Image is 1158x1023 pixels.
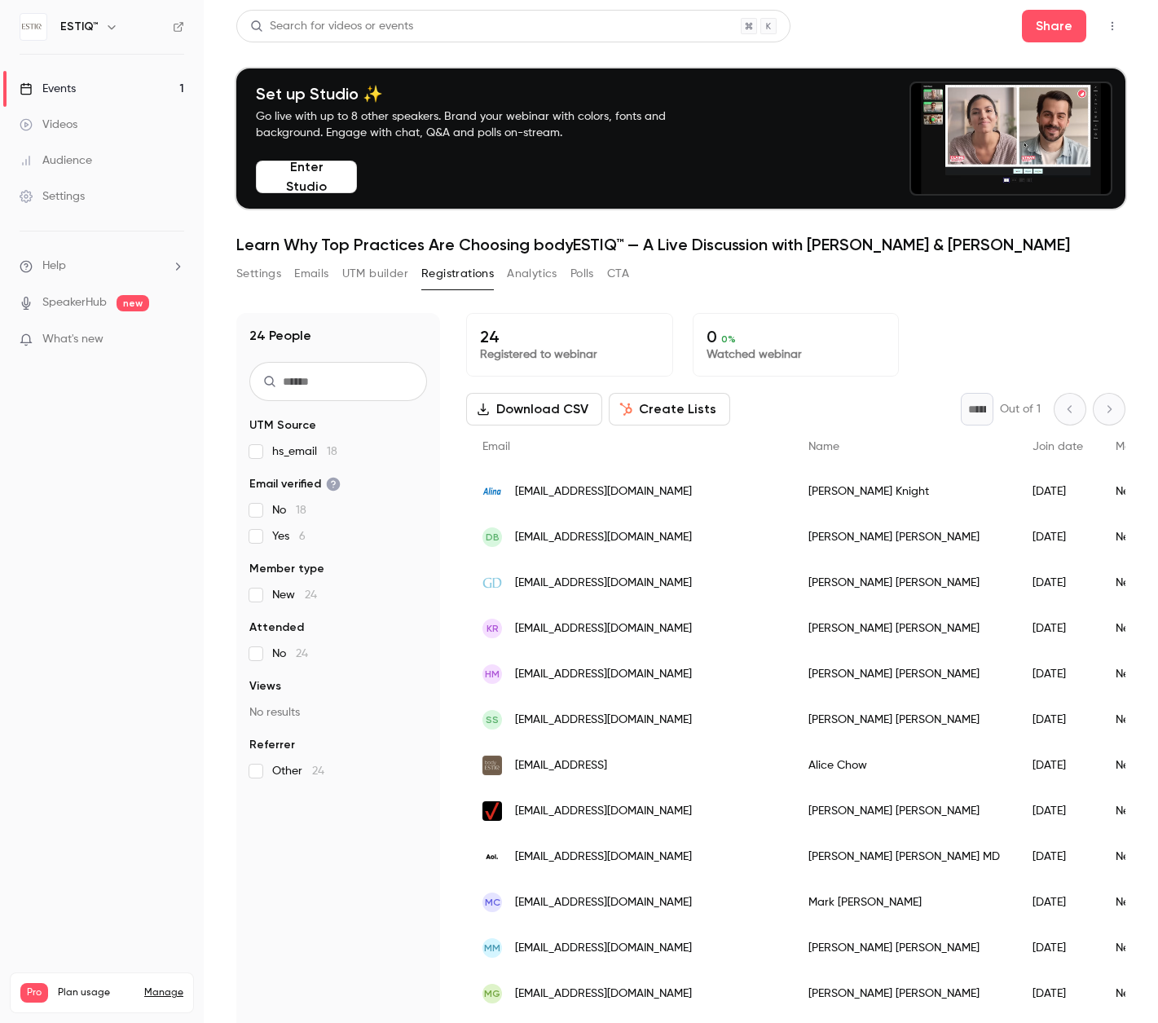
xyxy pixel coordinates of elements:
span: Email verified [249,476,341,492]
div: [PERSON_NAME] [PERSON_NAME] [792,971,1016,1016]
span: 18 [327,446,337,457]
span: 6 [299,531,306,542]
div: [PERSON_NAME] [PERSON_NAME] [792,925,1016,971]
button: Download CSV [466,393,602,426]
div: Mark [PERSON_NAME] [792,880,1016,925]
img: estiq.ai [482,756,502,775]
p: 24 [480,327,659,346]
button: Enter Studio [256,161,357,193]
span: Other [272,763,324,779]
span: [EMAIL_ADDRESS][DOMAIN_NAME] [515,529,692,546]
span: MC [485,895,500,910]
div: [PERSON_NAME] [PERSON_NAME] [792,606,1016,651]
p: 0 [707,327,886,346]
span: HM [485,667,500,681]
span: Views [249,678,281,694]
div: [DATE] [1016,606,1099,651]
span: [EMAIL_ADDRESS][DOMAIN_NAME] [515,575,692,592]
div: [DATE] [1016,743,1099,788]
button: Create Lists [609,393,730,426]
span: [EMAIL_ADDRESS][DOMAIN_NAME] [515,712,692,729]
span: No [272,646,308,662]
section: facet-groups [249,417,427,779]
button: CTA [607,261,629,287]
span: MM [484,941,500,955]
span: [EMAIL_ADDRESS][DOMAIN_NAME] [515,849,692,866]
span: Yes [272,528,306,545]
div: [DATE] [1016,469,1099,514]
img: verizon.net [482,801,502,821]
img: goldmandermatology.com [482,573,502,593]
span: [EMAIL_ADDRESS] [515,757,607,774]
div: Search for videos or events [250,18,413,35]
span: Pro [20,983,48,1003]
p: Registered to webinar [480,346,659,363]
span: Name [808,441,839,452]
p: Out of 1 [1000,401,1041,417]
button: Emails [294,261,328,287]
button: Analytics [507,261,557,287]
div: Events [20,81,76,97]
span: [EMAIL_ADDRESS][DOMAIN_NAME] [515,894,692,911]
span: Email [482,441,510,452]
div: [DATE] [1016,788,1099,834]
h6: ESTIQ™ [60,19,99,35]
div: [PERSON_NAME] [PERSON_NAME] [792,697,1016,743]
div: [DATE] [1016,880,1099,925]
div: [PERSON_NAME] [PERSON_NAME] MD [792,834,1016,880]
div: [DATE] [1016,560,1099,606]
span: MG [484,986,500,1001]
a: SpeakerHub [42,294,107,311]
button: Share [1022,10,1086,42]
img: ESTIQ™ [20,14,46,40]
p: Go live with up to 8 other speakers. Brand your webinar with colors, fonts and background. Engage... [256,108,704,141]
div: [DATE] [1016,925,1099,971]
div: Audience [20,152,92,169]
div: [PERSON_NAME] [PERSON_NAME] [792,560,1016,606]
span: hs_email [272,443,337,460]
span: Help [42,258,66,275]
button: Settings [236,261,281,287]
div: Alice Chow [792,743,1016,788]
img: aol.com [482,847,502,866]
span: new [117,295,149,311]
div: Videos [20,117,77,133]
span: SS [486,712,499,727]
div: [DATE] [1016,834,1099,880]
span: DB [486,530,500,545]
h1: Learn Why Top Practices Are Choosing bodyESTIQ™ — A Live Discussion with [PERSON_NAME] & [PERSON_... [236,235,1125,254]
span: [EMAIL_ADDRESS][DOMAIN_NAME] [515,483,692,500]
span: 18 [296,505,306,516]
span: Member type [249,561,324,577]
h1: 24 People [249,326,311,346]
img: alinamedical.com [482,482,502,501]
span: Attended [249,620,304,636]
div: [DATE] [1016,514,1099,560]
h4: Set up Studio ✨ [256,84,704,104]
div: [DATE] [1016,651,1099,697]
span: UTM Source [249,417,316,434]
button: Registrations [421,261,494,287]
div: [DATE] [1016,697,1099,743]
span: [EMAIL_ADDRESS][DOMAIN_NAME] [515,986,692,1003]
span: Join date [1033,441,1083,452]
div: [PERSON_NAME] Knight [792,469,1016,514]
span: Plan usage [58,986,134,999]
div: [PERSON_NAME] [PERSON_NAME] [792,788,1016,834]
div: [DATE] [1016,971,1099,1016]
span: KR [487,621,499,636]
span: What's new [42,331,103,348]
div: [PERSON_NAME] [PERSON_NAME] [792,651,1016,697]
span: New [272,587,317,603]
span: Referrer [249,737,295,753]
span: 24 [312,765,324,777]
p: Watched webinar [707,346,886,363]
span: [EMAIL_ADDRESS][DOMAIN_NAME] [515,803,692,820]
span: [EMAIL_ADDRESS][DOMAIN_NAME] [515,666,692,683]
button: Polls [570,261,594,287]
div: [PERSON_NAME] [PERSON_NAME] [792,514,1016,560]
span: [EMAIL_ADDRESS][DOMAIN_NAME] [515,620,692,637]
iframe: Noticeable Trigger [165,333,184,347]
li: help-dropdown-opener [20,258,184,275]
span: 0 % [721,333,736,345]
